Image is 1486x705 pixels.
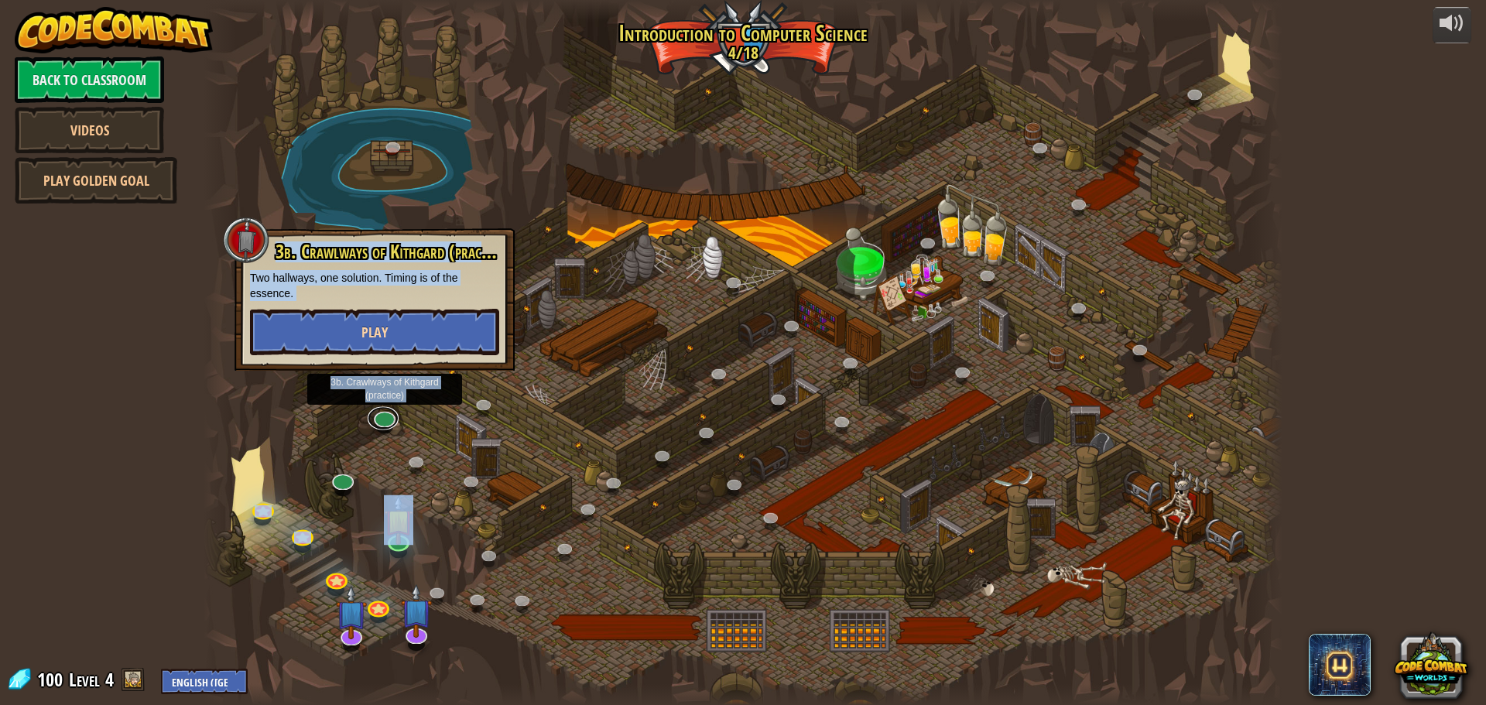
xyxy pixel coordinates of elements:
[37,667,67,692] span: 100
[250,309,499,355] button: Play
[15,7,213,53] img: CodeCombat - Learn how to code by playing a game
[276,238,508,265] span: 3b. Crawlways of Kithgard (practice)
[401,584,433,638] img: level-banner-unstarted-subscriber.png
[361,323,388,342] span: Play
[385,495,413,545] img: level-banner-started.png
[1433,7,1471,43] button: Adjust volume
[105,667,114,692] span: 4
[250,270,499,301] p: Two hallways, one solution. Timing is of the essence.
[15,107,164,153] a: Videos
[335,585,367,639] img: level-banner-unstarted-subscriber.png
[15,56,164,103] a: Back to Classroom
[69,667,100,693] span: Level
[15,157,177,204] a: Play Golden Goal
